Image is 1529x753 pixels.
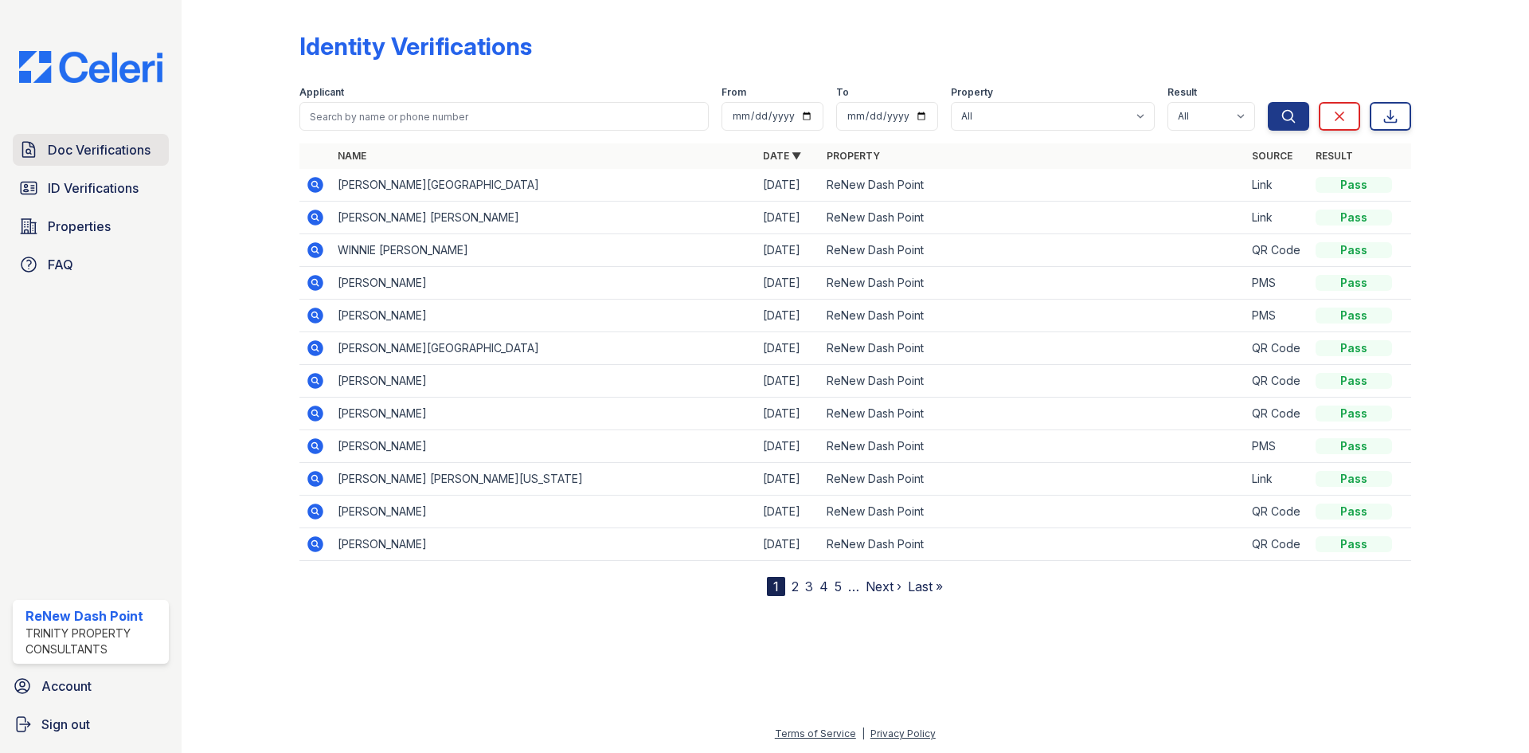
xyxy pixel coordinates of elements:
a: 2 [792,578,799,594]
td: [DATE] [757,528,820,561]
td: [PERSON_NAME] [331,496,757,528]
div: 1 [767,577,785,596]
div: Pass [1316,242,1392,258]
td: [DATE] [757,463,820,496]
a: Result [1316,150,1353,162]
div: Pass [1316,373,1392,389]
td: [PERSON_NAME] [PERSON_NAME][US_STATE] [331,463,757,496]
div: Pass [1316,471,1392,487]
a: Source [1252,150,1292,162]
span: Properties [48,217,111,236]
span: ID Verifications [48,178,139,198]
label: From [721,86,746,99]
div: Pass [1316,308,1392,324]
a: Privacy Policy [870,728,936,739]
td: [DATE] [757,398,820,430]
td: [DATE] [757,202,820,234]
a: FAQ [13,249,169,280]
a: Doc Verifications [13,134,169,166]
a: ID Verifications [13,172,169,204]
a: 5 [835,578,842,594]
td: Link [1245,202,1309,234]
a: Terms of Service [775,728,856,739]
span: … [848,577,859,596]
label: Result [1167,86,1197,99]
span: Doc Verifications [48,140,151,159]
td: QR Code [1245,528,1309,561]
td: QR Code [1245,332,1309,365]
td: ReNew Dash Point [820,496,1245,528]
td: QR Code [1245,398,1309,430]
td: PMS [1245,267,1309,300]
td: ReNew Dash Point [820,202,1245,234]
td: Link [1245,463,1309,496]
td: ReNew Dash Point [820,267,1245,300]
td: [DATE] [757,496,820,528]
td: [PERSON_NAME][GEOGRAPHIC_DATA] [331,332,757,365]
a: Account [6,670,175,702]
span: Sign out [41,715,90,734]
div: Pass [1316,210,1392,226]
td: [PERSON_NAME][GEOGRAPHIC_DATA] [331,169,757,202]
td: [DATE] [757,169,820,202]
td: [PERSON_NAME] [331,528,757,561]
td: QR Code [1245,234,1309,267]
a: 4 [819,578,828,594]
a: Sign out [6,708,175,740]
a: Next › [866,578,901,594]
img: CE_Logo_Blue-a8612792a0a2168367f1c8372b55b34899dd931a85d93a1a3d3e32e68fde9ad4.png [6,51,175,83]
div: Pass [1316,340,1392,356]
td: PMS [1245,300,1309,332]
td: ReNew Dash Point [820,463,1245,496]
div: Pass [1316,406,1392,422]
td: Link [1245,169,1309,202]
td: [PERSON_NAME] [331,430,757,463]
div: Trinity Property Consultants [25,626,162,657]
td: WINNIE [PERSON_NAME] [331,234,757,267]
td: [PERSON_NAME] [PERSON_NAME] [331,202,757,234]
td: ReNew Dash Point [820,528,1245,561]
div: Pass [1316,536,1392,552]
div: Pass [1316,275,1392,291]
input: Search by name or phone number [299,102,709,131]
td: [DATE] [757,365,820,398]
a: Property [827,150,880,162]
span: Account [41,677,92,696]
td: PMS [1245,430,1309,463]
label: Property [951,86,993,99]
td: [DATE] [757,300,820,332]
div: Pass [1316,177,1392,193]
td: [DATE] [757,332,820,365]
td: QR Code [1245,496,1309,528]
a: Last » [908,578,943,594]
div: Pass [1316,504,1392,520]
td: [PERSON_NAME] [331,300,757,332]
td: ReNew Dash Point [820,430,1245,463]
td: [PERSON_NAME] [331,267,757,300]
span: FAQ [48,255,73,274]
td: QR Code [1245,365,1309,398]
td: [PERSON_NAME] [331,398,757,430]
div: ReNew Dash Point [25,606,162,626]
td: ReNew Dash Point [820,398,1245,430]
td: [PERSON_NAME] [331,365,757,398]
td: ReNew Dash Point [820,365,1245,398]
td: [DATE] [757,234,820,267]
a: 3 [805,578,813,594]
div: Identity Verifications [299,32,532,61]
a: Date ▼ [763,150,801,162]
td: [DATE] [757,430,820,463]
td: ReNew Dash Point [820,300,1245,332]
label: Applicant [299,86,344,99]
a: Properties [13,210,169,242]
td: [DATE] [757,267,820,300]
td: ReNew Dash Point [820,169,1245,202]
td: ReNew Dash Point [820,332,1245,365]
td: ReNew Dash Point [820,234,1245,267]
div: Pass [1316,438,1392,454]
a: Name [338,150,366,162]
div: | [862,728,865,739]
label: To [836,86,849,99]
